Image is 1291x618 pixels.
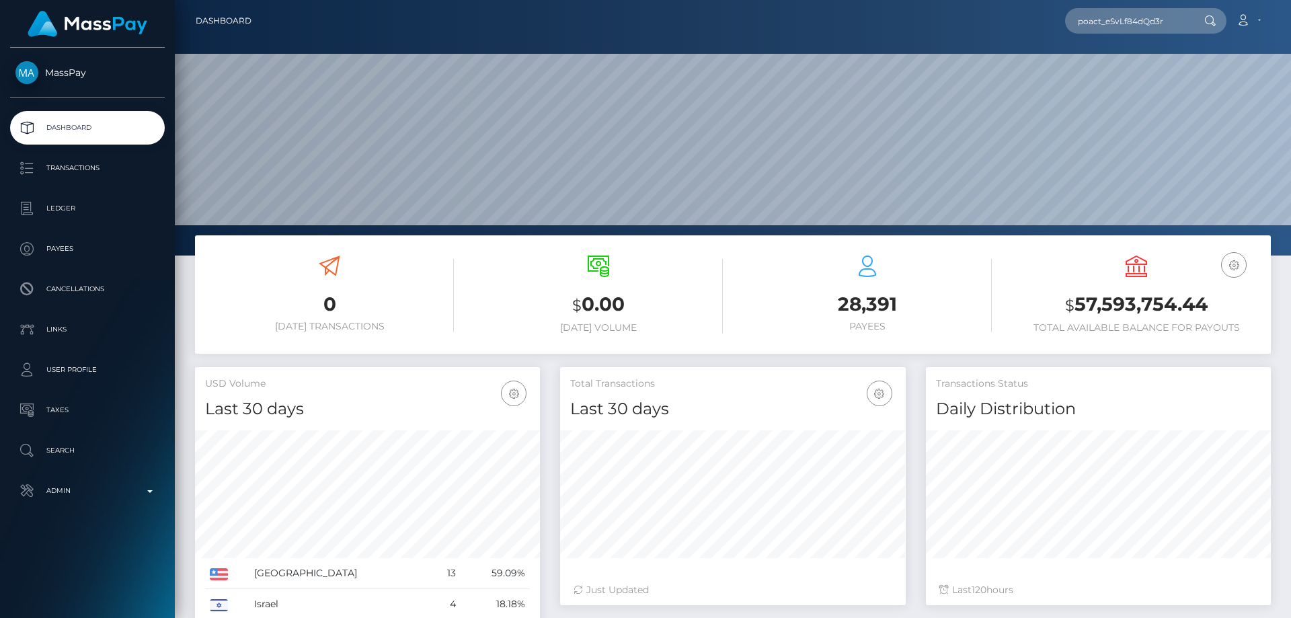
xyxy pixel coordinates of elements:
a: User Profile [10,353,165,387]
h5: USD Volume [205,377,530,391]
p: Ledger [15,198,159,219]
a: Payees [10,232,165,266]
p: Transactions [15,158,159,178]
a: Search [10,434,165,467]
p: Taxes [15,400,159,420]
h5: Total Transactions [570,377,895,391]
p: Payees [15,239,159,259]
p: Dashboard [15,118,159,138]
h6: [DATE] Volume [474,322,723,334]
img: US.png [210,568,228,580]
img: IL.png [210,599,228,611]
h3: 28,391 [743,291,992,317]
p: Links [15,319,159,340]
a: Links [10,313,165,346]
p: Admin [15,481,159,501]
a: Dashboard [196,7,251,35]
img: MassPay Logo [28,11,147,37]
h6: Payees [743,321,992,332]
img: MassPay [15,61,38,84]
div: Last hours [939,583,1257,597]
h4: Daily Distribution [936,397,1261,421]
td: 59.09% [461,558,530,589]
h6: Total Available Balance for Payouts [1012,322,1261,334]
div: Just Updated [574,583,892,597]
span: 120 [972,584,986,596]
a: Admin [10,474,165,508]
a: Ledger [10,192,165,225]
a: Cancellations [10,272,165,306]
small: $ [572,296,582,315]
input: Search... [1065,8,1191,34]
h3: 57,593,754.44 [1012,291,1261,319]
p: Cancellations [15,279,159,299]
h4: Last 30 days [205,397,530,421]
a: Dashboard [10,111,165,145]
h3: 0 [205,291,454,317]
span: MassPay [10,67,165,79]
h6: [DATE] Transactions [205,321,454,332]
td: 13 [431,558,461,589]
p: Search [15,440,159,461]
h5: Transactions Status [936,377,1261,391]
h3: 0.00 [474,291,723,319]
h4: Last 30 days [570,397,895,421]
a: Taxes [10,393,165,427]
td: [GEOGRAPHIC_DATA] [249,558,431,589]
small: $ [1065,296,1074,315]
a: Transactions [10,151,165,185]
p: User Profile [15,360,159,380]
